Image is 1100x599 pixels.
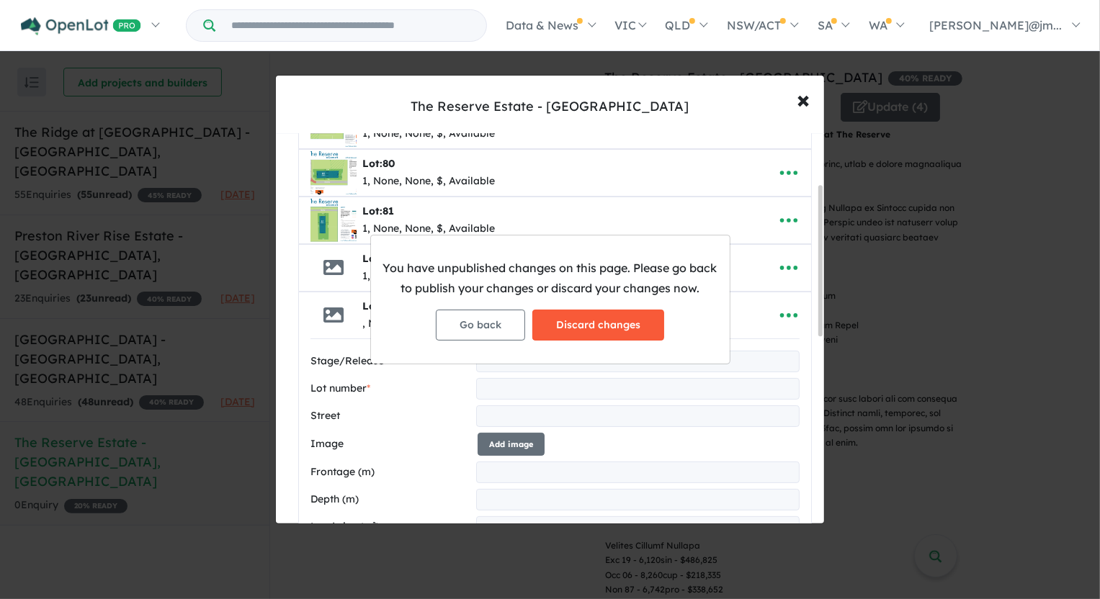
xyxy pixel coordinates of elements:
[929,18,1062,32] span: [PERSON_NAME]@jm...
[21,17,141,35] img: Openlot PRO Logo White
[383,258,718,297] p: You have unpublished changes on this page. Please go back to publish your changes or discard your...
[436,310,525,341] button: Go back
[218,10,483,41] input: Try estate name, suburb, builder or developer
[532,310,664,341] button: Discard changes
